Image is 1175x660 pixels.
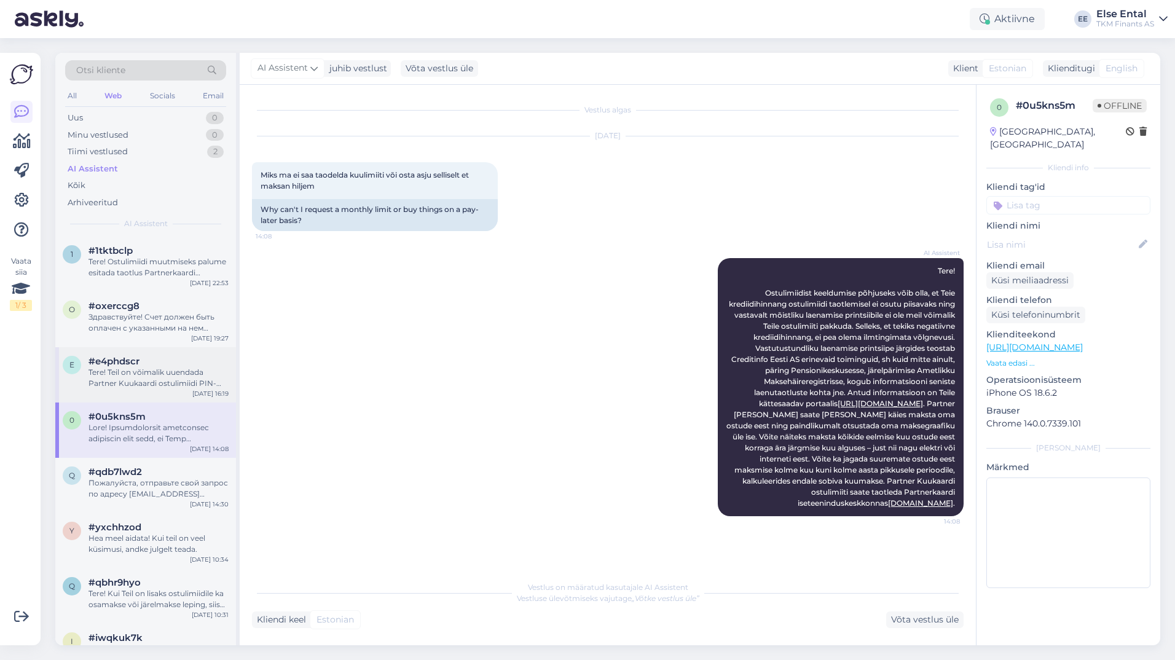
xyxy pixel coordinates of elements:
div: Klient [948,62,978,75]
span: 14:08 [914,517,960,526]
div: Arhiveeritud [68,197,118,209]
input: Lisa nimi [987,238,1136,251]
span: AI Assistent [257,61,308,75]
span: #1tktbclp [88,245,133,256]
div: TKM Finants AS [1096,19,1154,29]
div: Võta vestlus üle [886,611,964,628]
a: [URL][DOMAIN_NAME] [986,342,1083,353]
div: Kliendi info [986,162,1150,173]
span: 14:08 [256,232,302,241]
input: Lisa tag [986,196,1150,214]
p: Kliendi telefon [986,294,1150,307]
div: Здравствуйте! Счет должен быть оплачен с указанными на нем реквизитами и в срок. Расчетные счета ... [88,312,229,334]
div: 0 [206,129,224,141]
span: i [71,637,73,646]
span: #e4phdscr [88,356,140,367]
div: [DATE] 14:30 [190,500,229,509]
div: Hea meel aidata! Kui teil on veel küsimusi, andke julgelt teada. [88,533,229,555]
div: juhib vestlust [324,62,387,75]
p: Kliendi email [986,259,1150,272]
div: [GEOGRAPHIC_DATA], [GEOGRAPHIC_DATA] [990,125,1126,151]
div: 1 / 3 [10,300,32,311]
span: q [69,581,75,591]
span: Estonian [989,62,1026,75]
span: AI Assistent [124,218,168,229]
span: 0 [997,103,1002,112]
div: [DATE] [252,130,964,141]
div: [DATE] 16:19 [192,389,229,398]
span: AI Assistent [914,248,960,257]
span: Vestluse ülevõtmiseks vajutage [517,594,699,603]
div: [DATE] 22:53 [190,278,229,288]
div: Пожалуйста, отправьте свой запрос по адресу [EMAIL_ADDRESS][DOMAIN_NAME]. [88,477,229,500]
a: [URL][DOMAIN_NAME] [838,399,923,408]
a: Else EntalTKM Finants AS [1096,9,1168,29]
div: Lore! Ipsumdolorsit ametconsec adipiscin elit sedd, ei Temp incididuntutlab etdoloremag aliquaeni... [88,422,229,444]
i: „Võtke vestlus üle” [632,594,699,603]
span: #0u5kns5m [88,411,146,422]
div: EE [1074,10,1091,28]
p: Vaata edasi ... [986,358,1150,369]
div: Võta vestlus üle [401,60,478,77]
div: Vestlus algas [252,104,964,116]
span: Estonian [316,613,354,626]
p: Chrome 140.0.7339.101 [986,417,1150,430]
div: 2 [207,146,224,158]
p: Kliendi nimi [986,219,1150,232]
div: Klienditugi [1043,62,1095,75]
div: Küsi meiliaadressi [986,272,1074,289]
div: Aktiivne [970,8,1045,30]
span: #iwqkuk7k [88,632,143,643]
span: Offline [1093,99,1147,112]
div: [DATE] 14:08 [190,444,229,454]
span: Miks ma ei saa taodelda kuulimiiti või osta asju selliselt et maksan hiljem [261,170,471,191]
span: #yxchhzod [88,522,141,533]
div: Uus [68,112,83,124]
span: #qbhr9hyo [88,577,141,588]
span: q [69,471,75,480]
div: Tere! Teil on võimalik uuendada Partner Kuukaardi ostulimiidi PIN-koodi Partnerkaardi iseteenindu... [88,367,229,389]
div: AI Assistent [68,163,118,175]
span: e [69,360,74,369]
span: 1 [71,249,73,259]
div: [DATE] 19:27 [191,334,229,343]
div: [PERSON_NAME] [986,442,1150,454]
span: #qdb7lwd2 [88,466,142,477]
div: Tere! Ostulimiidi muutmiseks palume esitada taotlus Partnerkaardi iseteeninduses aadressil [DOMAI... [88,256,229,278]
p: Brauser [986,404,1150,417]
div: Kliendi keel [252,613,306,626]
p: Klienditeekond [986,328,1150,341]
div: # 0u5kns5m [1016,98,1093,113]
div: Küsi telefoninumbrit [986,307,1085,323]
div: [DATE] 10:31 [192,610,229,619]
span: Otsi kliente [76,64,125,77]
span: 0 [69,415,74,425]
p: Kliendi tag'id [986,181,1150,194]
div: Vaata siia [10,256,32,311]
span: Vestlus on määratud kasutajale AI Assistent [528,583,688,592]
div: Why can't I request a monthly limit or buy things on a pay-later basis? [252,199,498,231]
div: Tiimi vestlused [68,146,128,158]
span: #oxerccg8 [88,301,140,312]
div: 0 [206,112,224,124]
div: Web [102,88,124,104]
a: [DOMAIN_NAME] [888,498,953,508]
p: Operatsioonisüsteem [986,374,1150,387]
div: All [65,88,79,104]
img: Askly Logo [10,63,33,86]
div: Minu vestlused [68,129,128,141]
span: o [69,305,75,314]
span: y [69,526,74,535]
div: Else Ental [1096,9,1154,19]
span: English [1106,62,1138,75]
div: Kõik [68,179,85,192]
p: iPhone OS 18.6.2 [986,387,1150,399]
p: Märkmed [986,461,1150,474]
div: Email [200,88,226,104]
div: Socials [147,88,178,104]
div: Tere! Kui Teil on lisaks ostulimiidile ka osamakse või järelmakse leping, siis tuleb partnerkonto... [88,588,229,610]
div: [DATE] 10:34 [190,555,229,564]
